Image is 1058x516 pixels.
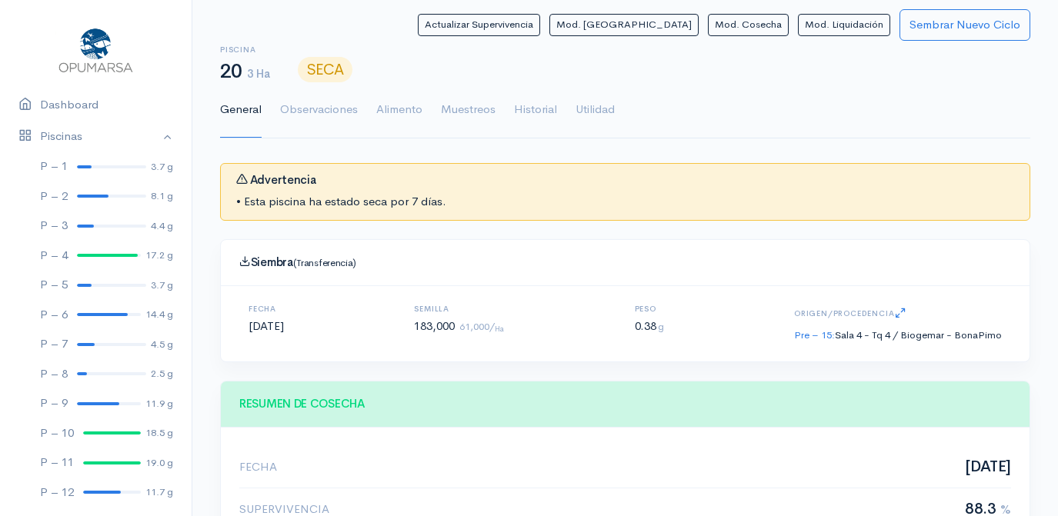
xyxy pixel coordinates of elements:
[40,454,74,471] div: P – 11
[40,217,68,235] div: P – 3
[835,328,1002,341] span: Sala 4 - Tq 4 / Biogemar - BonaPimo
[495,325,504,334] sub: Ha
[151,337,173,352] div: 4.5 g
[414,305,504,313] h6: Semilla
[220,45,270,54] h6: Piscina
[794,305,1002,324] h6: Origen/Procedencia
[151,218,173,234] div: 4.4 g
[239,458,277,476] span: Fecha
[145,307,173,322] div: 14.4 g
[798,14,890,36] button: Mod. Liquidación
[40,365,68,383] div: P – 8
[220,82,262,138] a: General
[151,159,173,175] div: 3.7 g
[55,25,136,74] img: Opumarsa
[794,328,835,341] a: Pre – 15:
[708,14,789,36] button: Mod. Cosecha
[549,14,699,36] button: Mod. [GEOGRAPHIC_DATA]
[145,396,173,411] div: 11.9 g
[40,188,68,205] div: P – 2
[965,458,1011,475] span: [DATE]
[40,424,74,442] div: P – 10
[40,158,68,175] div: P – 1
[899,9,1030,41] button: Sembrar Nuevo Ciclo
[280,82,358,138] a: Observaciones
[40,484,74,501] div: P – 12
[236,173,982,187] h4: Advertencia
[293,256,357,269] small: (Transferencia)
[239,398,1011,411] h4: RESUMEN DE COSECHA
[151,366,173,381] div: 2.5 g
[247,66,270,81] span: 3 Ha
[249,305,284,313] h6: Fecha
[576,82,615,138] a: Utilidad
[40,335,68,353] div: P – 7
[459,320,504,333] small: 61,000/
[298,57,353,82] span: SECA
[236,193,982,211] p: • Esta piscina ha estado seca por 7 días.
[441,82,496,138] a: Muestreos
[395,305,522,343] div: 183,000
[40,247,68,265] div: P – 4
[658,321,664,333] span: g
[239,255,1011,269] h4: Siembra
[40,306,68,324] div: P – 6
[230,305,302,343] div: [DATE]
[616,305,683,343] div: 0.38
[40,276,68,294] div: P – 5
[145,425,173,441] div: 18.5 g
[376,82,422,138] a: Alimento
[151,188,173,204] div: 8.1 g
[151,278,173,293] div: 3.7 g
[635,305,664,313] h6: Peso
[514,82,557,138] a: Historial
[418,14,540,36] button: Actualizar Supervivencia
[145,484,173,500] div: 11.7 g
[220,61,270,83] h1: 20
[145,248,173,263] div: 17.2 g
[40,394,68,412] div: P – 9
[145,455,173,471] div: 19.0 g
